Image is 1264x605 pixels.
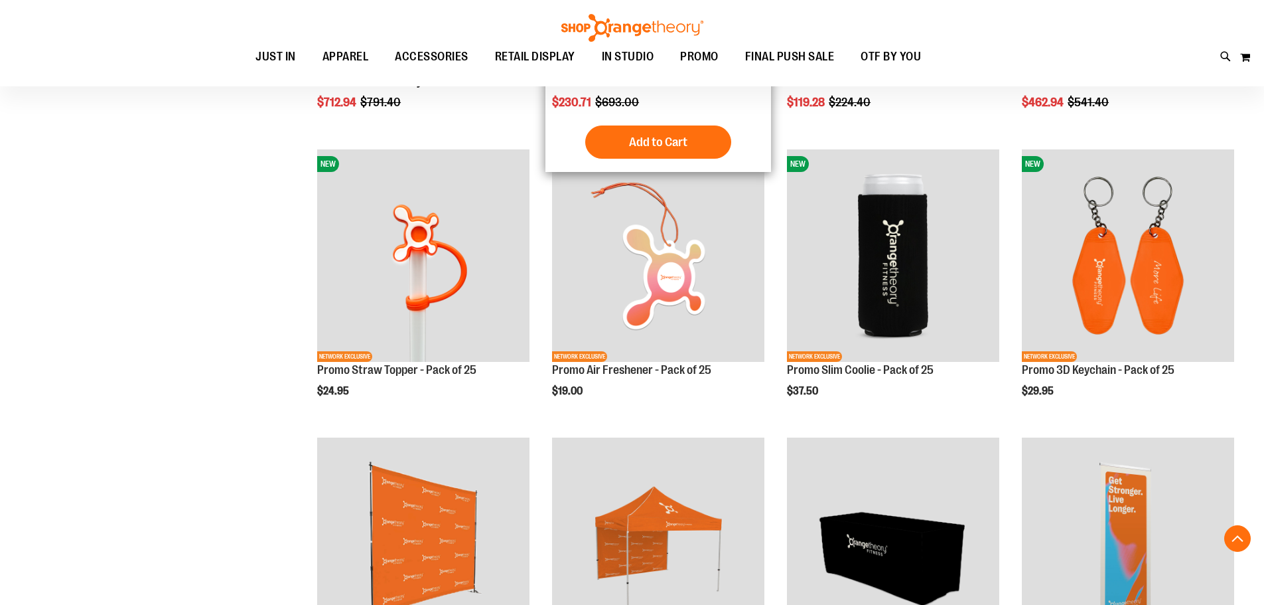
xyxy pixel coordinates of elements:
[629,135,687,149] span: Add to Cart
[595,96,641,109] span: $693.00
[1022,351,1077,362] span: NETWORK EXCLUSIVE
[787,351,842,362] span: NETWORK EXCLUSIVE
[680,42,719,72] span: PROMO
[360,96,403,109] span: $791.40
[395,42,468,72] span: ACCESSORIES
[495,42,575,72] span: RETAIL DISPLAY
[589,42,667,72] a: IN STUDIO
[732,42,848,72] a: FINAL PUSH SALE
[552,385,585,397] span: $19.00
[1022,363,1174,377] a: Promo 3D Keychain - Pack of 25
[1022,156,1044,172] span: NEW
[861,42,921,72] span: OTF BY YOU
[317,156,339,172] span: NEW
[552,149,764,364] a: Promo Air Freshener - Pack of 25NEWNETWORK EXCLUSIVE
[602,42,654,72] span: IN STUDIO
[317,149,529,362] img: Promo Straw Topper - Pack of 25
[545,143,771,431] div: product
[585,126,731,159] button: Add to Cart
[787,385,820,397] span: $37.50
[309,42,382,72] a: APPAREL
[787,96,827,109] span: $119.28
[317,351,372,362] span: NETWORK EXCLUSIVE
[787,149,999,362] img: Promo Slim Coolie - Pack of 25
[667,42,732,72] a: PROMO
[317,363,476,377] a: Promo Straw Topper - Pack of 25
[242,42,309,72] a: JUST IN
[552,149,764,362] img: Promo Air Freshener - Pack of 25
[847,42,934,72] a: OTF BY YOU
[787,149,999,364] a: Promo Slim Coolie - Pack of 25NEWNETWORK EXCLUSIVE
[255,42,296,72] span: JUST IN
[552,351,607,362] span: NETWORK EXCLUSIVE
[1022,385,1056,397] span: $29.95
[317,149,529,364] a: Promo Straw Topper - Pack of 25NEWNETWORK EXCLUSIVE
[829,96,873,109] span: $224.40
[382,42,482,72] a: ACCESSORIES
[482,42,589,72] a: RETAIL DISPLAY
[552,363,711,377] a: Promo Air Freshener - Pack of 25
[552,96,593,109] span: $230.71
[311,143,536,431] div: product
[1015,143,1241,431] div: product
[787,156,809,172] span: NEW
[745,42,835,72] span: FINAL PUSH SALE
[1022,149,1234,364] a: Promo 3D Keychain - Pack of 25NEWNETWORK EXCLUSIVE
[787,363,934,377] a: Promo Slim Coolie - Pack of 25
[559,14,705,42] img: Shop Orangetheory
[317,96,358,109] span: $712.94
[1022,149,1234,362] img: Promo 3D Keychain - Pack of 25
[317,385,351,397] span: $24.95
[780,143,1006,431] div: product
[1224,525,1251,552] button: Back To Top
[322,42,369,72] span: APPAREL
[1068,96,1111,109] span: $541.40
[1022,96,1066,109] span: $462.94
